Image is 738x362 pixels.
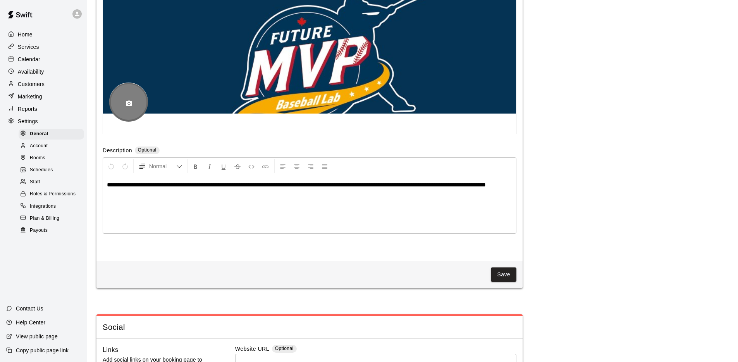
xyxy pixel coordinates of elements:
[19,224,87,236] a: Payouts
[19,153,84,164] div: Rooms
[6,29,81,40] a: Home
[18,93,42,100] p: Marketing
[19,176,87,188] a: Staff
[19,188,87,200] a: Roles & Permissions
[30,154,45,162] span: Rooms
[6,115,81,127] a: Settings
[18,68,44,76] p: Availability
[19,189,84,200] div: Roles & Permissions
[231,159,244,173] button: Format Strikethrough
[16,333,58,340] p: View public page
[119,159,132,173] button: Redo
[276,159,289,173] button: Left Align
[19,164,87,176] a: Schedules
[19,177,84,188] div: Staff
[16,319,45,326] p: Help Center
[18,117,38,125] p: Settings
[19,152,87,164] a: Rooms
[245,159,258,173] button: Insert Code
[6,78,81,90] a: Customers
[6,66,81,78] a: Availability
[304,159,317,173] button: Right Align
[6,53,81,65] a: Calendar
[135,159,186,173] button: Formatting Options
[30,190,76,198] span: Roles & Permissions
[275,346,294,351] span: Optional
[19,165,84,176] div: Schedules
[491,267,516,282] button: Save
[16,305,43,312] p: Contact Us
[105,159,118,173] button: Undo
[18,43,39,51] p: Services
[217,159,230,173] button: Format Underline
[19,200,87,212] a: Integrations
[138,147,157,153] span: Optional
[18,31,33,38] p: Home
[6,91,81,102] a: Marketing
[103,345,119,355] h6: Links
[259,159,272,173] button: Insert Link
[30,203,56,210] span: Integrations
[103,147,132,155] label: Description
[19,128,87,140] a: General
[189,159,202,173] button: Format Bold
[19,141,84,152] div: Account
[16,346,69,354] p: Copy public page link
[6,103,81,115] a: Reports
[19,213,84,224] div: Plan & Billing
[18,80,45,88] p: Customers
[30,215,59,222] span: Plan & Billing
[18,105,37,113] p: Reports
[30,130,48,138] span: General
[290,159,303,173] button: Center Align
[19,225,84,236] div: Payouts
[30,142,48,150] span: Account
[19,201,84,212] div: Integrations
[235,345,269,354] label: Website URL
[19,129,84,140] div: General
[19,212,87,224] a: Plan & Billing
[6,41,81,53] a: Services
[30,178,40,186] span: Staff
[203,159,216,173] button: Format Italics
[149,162,176,170] span: Normal
[318,159,331,173] button: Justify Align
[18,55,40,63] p: Calendar
[19,140,87,152] a: Account
[30,227,48,234] span: Payouts
[30,166,53,174] span: Schedules
[103,322,516,333] span: Social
